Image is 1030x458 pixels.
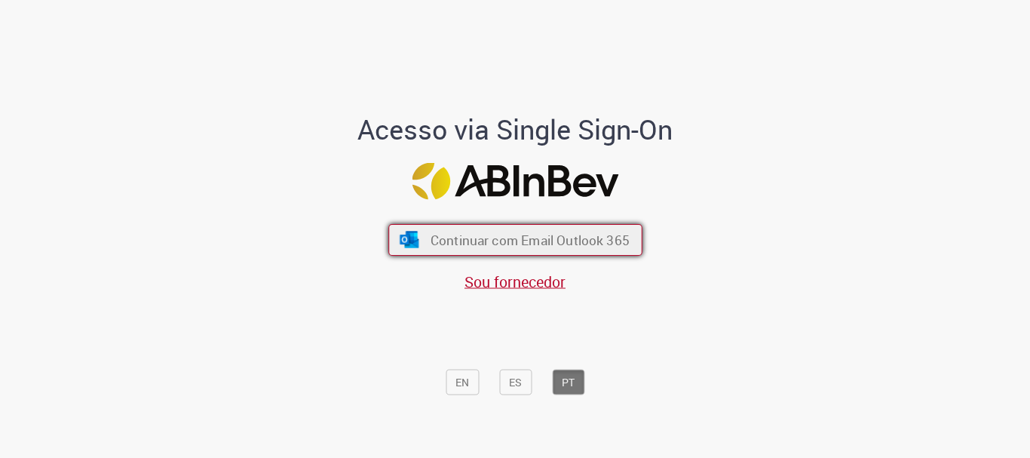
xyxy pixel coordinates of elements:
h1: Acesso via Single Sign-On [306,115,725,145]
button: PT [552,370,584,395]
img: Logo ABInBev [412,163,618,200]
button: EN [446,370,479,395]
span: Continuar com Email Outlook 365 [430,232,629,249]
button: ícone Azure/Microsoft 360 Continuar com Email Outlook 365 [388,224,642,256]
a: Sou fornecedor [464,272,566,292]
img: ícone Azure/Microsoft 360 [398,232,420,248]
button: ES [499,370,532,395]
